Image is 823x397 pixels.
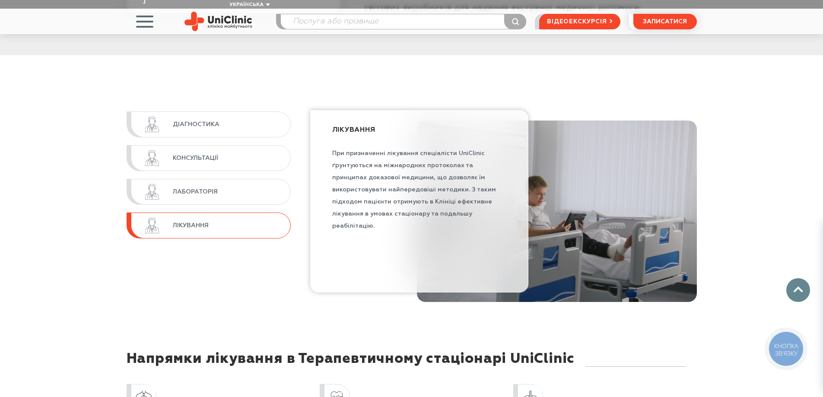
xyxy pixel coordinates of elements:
[173,121,282,128] span: Діагностика
[173,154,282,162] span: Консультації
[539,14,620,29] a: відеоекскурсія
[229,2,264,7] span: Українська
[127,179,291,205] a: Лабораторія Лабораторія
[127,111,291,137] a: Діагностика Діагностика
[145,117,159,132] img: Діагностика
[145,184,159,200] img: Лабораторія
[547,14,607,29] span: відеоекскурсія
[127,351,575,384] div: Напрямки лікування в Терапевтичному стаціонарі UniClinic
[332,126,506,134] div: Лікування
[227,2,270,8] button: Українська
[643,19,687,25] span: записатися
[774,342,798,357] span: КНОПКА ЗВ'ЯЗКУ
[145,218,159,233] img: Лікування
[184,12,252,31] img: Uniclinic
[173,188,282,196] span: Лабораторія
[633,14,697,29] button: записатися
[127,213,291,238] a: Лікування Лікування
[145,150,159,166] img: Консультації
[281,14,526,29] input: Послуга або прізвище
[127,145,291,171] a: Консультації Консультації
[332,134,506,245] div: При призначенні лікування спеціалісти UniClinic ґрунтуються на міжнародних протоколах та принципа...
[173,222,282,229] span: Лікування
